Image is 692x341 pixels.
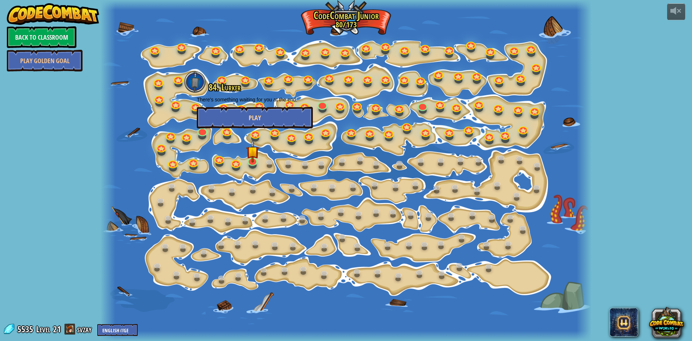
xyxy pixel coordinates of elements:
a: Back to Classroom [7,26,76,48]
button: Play [197,107,313,128]
span: Play [249,113,261,122]
button: Adjust volume [667,3,685,20]
span: 21 [53,323,61,335]
span: 84. Lurker [209,81,241,93]
img: CodeCombat - Learn how to code by playing a game [7,3,99,25]
img: level-banner-started.png [246,140,259,162]
span: Level [36,323,50,335]
a: Play Golden Goal [7,50,83,71]
a: svzay [77,323,94,335]
p: There's something waiting for you at the end. [197,96,313,103]
span: 5535 [17,323,35,335]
